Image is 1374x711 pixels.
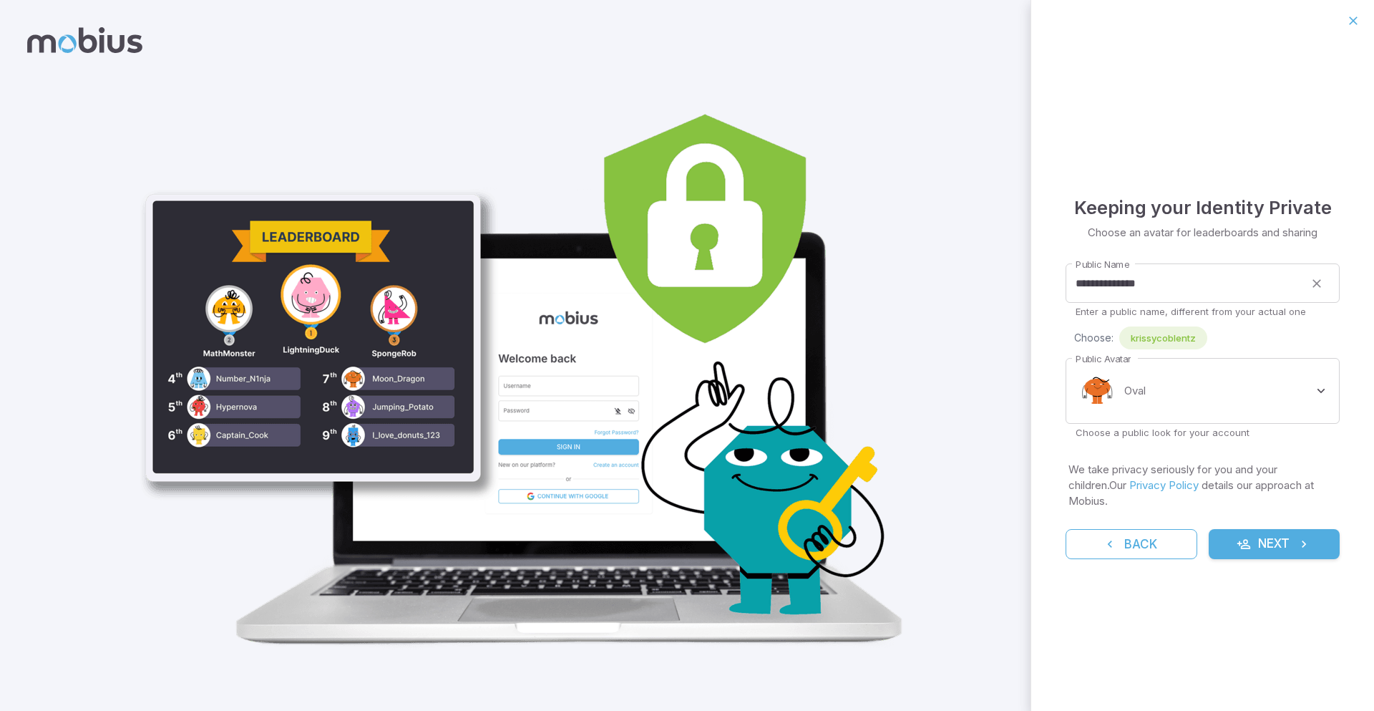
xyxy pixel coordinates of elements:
p: We take privacy seriously for you and your children. Our details our approach at Mobius. [1068,462,1337,509]
button: Back [1066,529,1197,559]
p: Choose a public look for your account [1076,426,1330,439]
label: Public Avatar [1076,352,1131,366]
a: Privacy Policy [1129,478,1199,492]
div: krissycoblentz [1119,327,1207,349]
p: Oval [1124,383,1146,399]
h4: Keeping your Identity Private [1074,193,1332,222]
button: clear [1304,271,1330,296]
p: Choose an avatar for leaderboards and sharing [1088,225,1317,241]
div: Choose: [1074,327,1340,349]
button: Next [1209,529,1340,559]
p: Enter a public name, different from your actual one [1076,305,1330,318]
img: parent_3-illustration [132,47,922,661]
label: Public Name [1076,258,1129,271]
span: krissycoblentz [1119,331,1207,345]
img: oval.svg [1076,369,1119,412]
